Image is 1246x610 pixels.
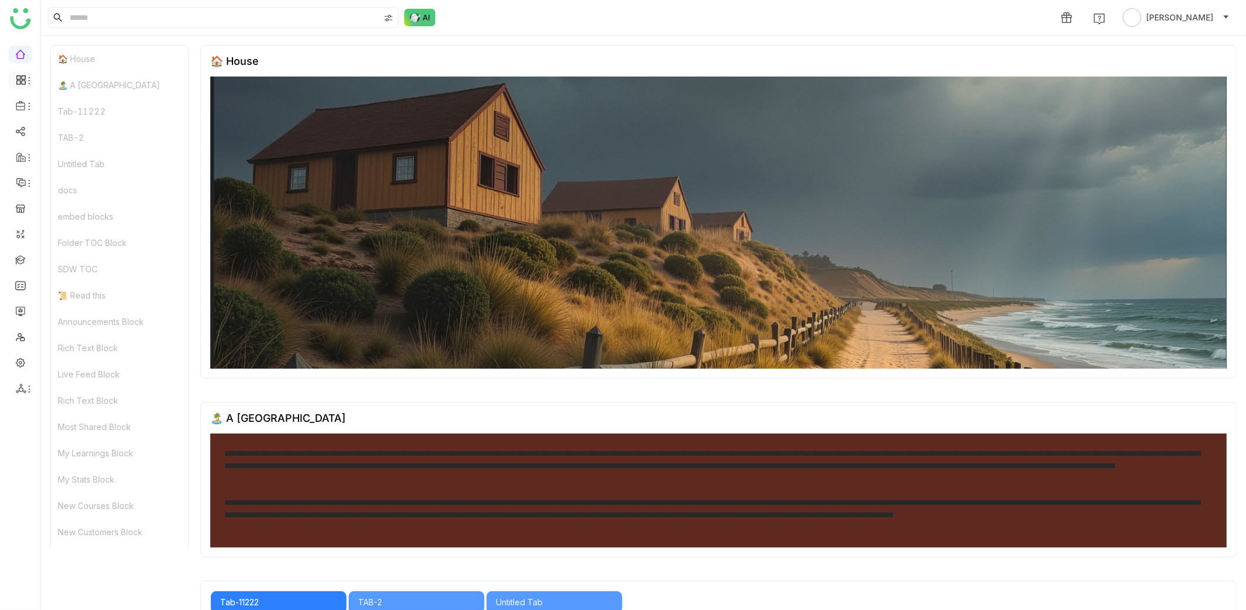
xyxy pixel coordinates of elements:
div: Announcements Block [51,309,188,335]
div: New Customers Block [51,519,188,545]
div: New Courses Block [51,493,188,519]
div: Tab-11222 [51,98,188,124]
div: Live Feed Block [51,361,188,387]
div: Untitled Tab [496,596,613,609]
div: Most Shared Block [51,414,188,440]
img: search-type.svg [384,13,393,23]
div: 🏠 House [210,55,259,67]
div: My Learnings Block [51,440,188,466]
div: Rich Text Block [51,335,188,361]
img: ask-buddy-normal.svg [404,9,436,26]
div: 🏠 House [51,46,188,72]
span: [PERSON_NAME] [1146,11,1213,24]
img: 68553b2292361c547d91f02a [210,77,1227,369]
div: embed blocks [51,203,188,230]
div: 📜 Read this [51,282,188,309]
div: Untitled Tab [51,151,188,177]
div: 🏝️ A [GEOGRAPHIC_DATA] [210,412,346,424]
img: logo [10,8,31,29]
div: My Stats Block [51,466,188,493]
button: [PERSON_NAME] [1120,8,1232,27]
div: docs [51,177,188,203]
div: TAB-2 [51,124,188,151]
div: Tab-11222 [220,596,337,609]
img: avatar [1123,8,1141,27]
div: 🏝️ A [GEOGRAPHIC_DATA] [51,72,188,98]
div: TAB-2 [358,596,475,609]
div: Folder TOC Block [51,230,188,256]
div: SDW TOC [51,256,188,282]
div: Rich Text Block [51,387,188,414]
img: help.svg [1094,13,1105,25]
div: Recent Forum Post Block [51,545,188,571]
